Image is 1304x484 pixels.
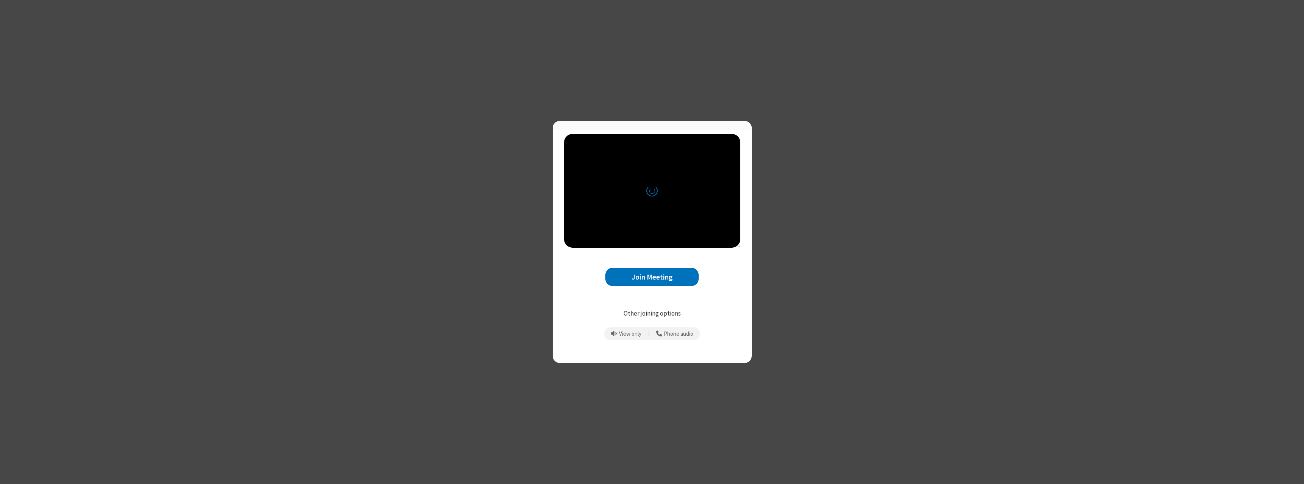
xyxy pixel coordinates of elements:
[664,331,693,337] span: Phone audio
[654,327,696,340] button: Use your phone for mic and speaker while you view the meeting on this device.
[605,268,699,286] button: Join Meeting
[564,309,740,319] p: Other joining options
[648,328,650,339] span: |
[619,331,641,337] span: View only
[608,327,644,340] button: Prevent echo when there is already an active mic and speaker in the room.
